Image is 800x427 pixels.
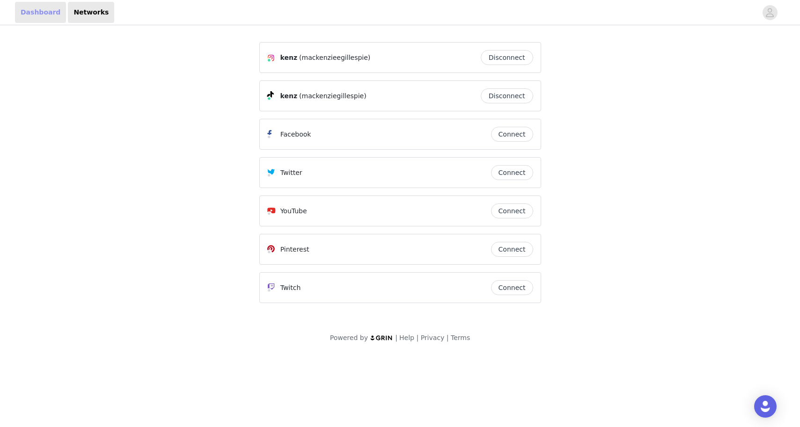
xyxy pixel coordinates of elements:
a: Networks [68,2,114,23]
span: Powered by [330,334,368,341]
p: Twitch [280,283,301,293]
a: Help [399,334,414,341]
a: Dashboard [15,2,66,23]
a: Terms [451,334,470,341]
button: Disconnect [481,88,533,103]
button: Connect [491,127,533,142]
img: Instagram Icon [267,54,275,62]
span: | [416,334,418,341]
span: | [395,334,397,341]
button: Disconnect [481,50,533,65]
span: (mackenziegillespie) [299,91,367,101]
p: Pinterest [280,245,309,254]
button: Connect [491,242,533,257]
span: (mackenzieegillespie) [299,53,370,63]
p: YouTube [280,206,307,216]
img: logo [370,335,393,341]
button: Connect [491,203,533,218]
span: kenz [280,53,298,63]
a: Privacy [421,334,445,341]
p: Twitter [280,168,302,178]
button: Connect [491,280,533,295]
div: avatar [765,5,774,20]
span: | [447,334,449,341]
button: Connect [491,165,533,180]
p: Facebook [280,130,311,139]
span: kenz [280,91,298,101]
div: Open Intercom Messenger [754,395,777,418]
